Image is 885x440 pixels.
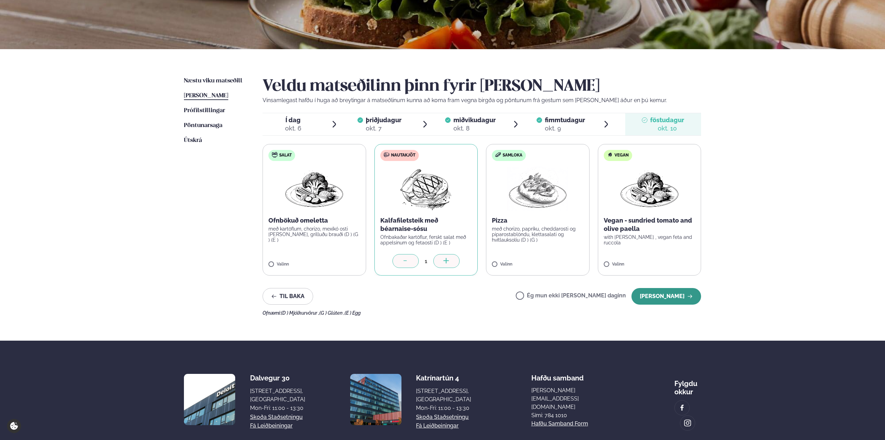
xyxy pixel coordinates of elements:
[284,167,345,211] img: Vegan.png
[285,116,301,124] span: Í dag
[250,374,305,382] div: Dalvegur 30
[268,216,360,225] p: Ofnbökuð omeletta
[384,152,389,158] img: beef.svg
[531,368,584,382] span: Hafðu samband
[345,310,361,316] span: (E ) Egg
[416,413,469,421] a: Skoða staðsetningu
[453,124,496,133] div: okt. 8
[531,411,614,420] p: Sími: 784 1010
[250,404,305,412] div: Mon-Fri: 11:00 - 13:30
[184,108,225,114] span: Prófílstillingar
[507,167,568,211] img: Pizza-Bread.png
[650,124,684,133] div: okt. 10
[604,216,696,233] p: Vegan - sundried tomato and olive paella
[607,152,613,158] img: Vegan.svg
[503,153,522,158] span: Samloka
[614,153,629,158] span: Vegan
[380,234,472,245] p: Ofnbakaðar kartöflur, ferskt salat með appelsínum og fetaosti (D ) (E )
[619,167,680,211] img: Vegan.png
[184,93,228,99] span: [PERSON_NAME]
[263,310,701,316] div: Ofnæmi:
[184,137,202,143] span: Útskrá
[492,216,584,225] p: Pizza
[531,420,588,428] a: Hafðu samband form
[495,152,501,157] img: sandwich-new-16px.svg
[184,136,202,145] a: Útskrá
[268,226,360,243] p: með kartöflum, chorizo, mexíkó osti [PERSON_NAME], grilluðu brauði (D ) (G ) (E )
[453,116,496,124] span: miðvikudagur
[391,153,415,158] span: Nautakjöt
[263,96,701,105] p: Vinsamlegast hafðu í huga að breytingar á matseðlinum kunna að koma fram vegna birgða og pöntunum...
[281,310,319,316] span: (D ) Mjólkurvörur ,
[545,124,585,133] div: okt. 9
[416,422,459,430] a: Fá leiðbeiningar
[531,386,614,411] a: [PERSON_NAME][EMAIL_ADDRESS][DOMAIN_NAME]
[184,123,222,128] span: Pöntunarsaga
[350,374,401,425] img: image alt
[279,153,292,158] span: Salat
[684,419,691,427] img: image alt
[419,257,433,265] div: 1
[380,216,472,233] p: Kalfafiletsteik með béarnaise-sósu
[263,288,313,305] button: Til baka
[416,404,471,412] div: Mon-Fri: 11:00 - 13:30
[416,387,471,404] div: [STREET_ADDRESS], [GEOGRAPHIC_DATA]
[492,226,584,243] p: með chorizo, papríku, cheddarosti og piparostablöndu, klettasalati og hvítlauksolíu (D ) (G )
[184,78,242,84] span: Næstu viku matseðill
[604,234,696,245] p: with [PERSON_NAME] , vegan feta and ruccola
[678,404,686,412] img: image alt
[319,310,345,316] span: (G ) Glúten ,
[184,77,242,85] a: Næstu viku matseðill
[184,107,225,115] a: Prófílstillingar
[250,413,303,421] a: Skoða staðsetningu
[395,167,457,211] img: Beef-Meat.png
[285,124,301,133] div: okt. 6
[272,152,277,158] img: salad.svg
[650,116,684,124] span: föstudagur
[680,416,695,430] a: image alt
[366,116,401,124] span: þriðjudagur
[366,124,401,133] div: okt. 7
[250,422,293,430] a: Fá leiðbeiningar
[416,374,471,382] div: Katrínartún 4
[675,401,689,415] a: image alt
[674,374,701,396] div: Fylgdu okkur
[184,374,235,425] img: image alt
[545,116,585,124] span: fimmtudagur
[184,92,228,100] a: [PERSON_NAME]
[250,387,305,404] div: [STREET_ADDRESS], [GEOGRAPHIC_DATA]
[631,288,701,305] button: [PERSON_NAME]
[263,77,701,96] h2: Veldu matseðilinn þinn fyrir [PERSON_NAME]
[7,419,21,433] a: Cookie settings
[184,122,222,130] a: Pöntunarsaga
